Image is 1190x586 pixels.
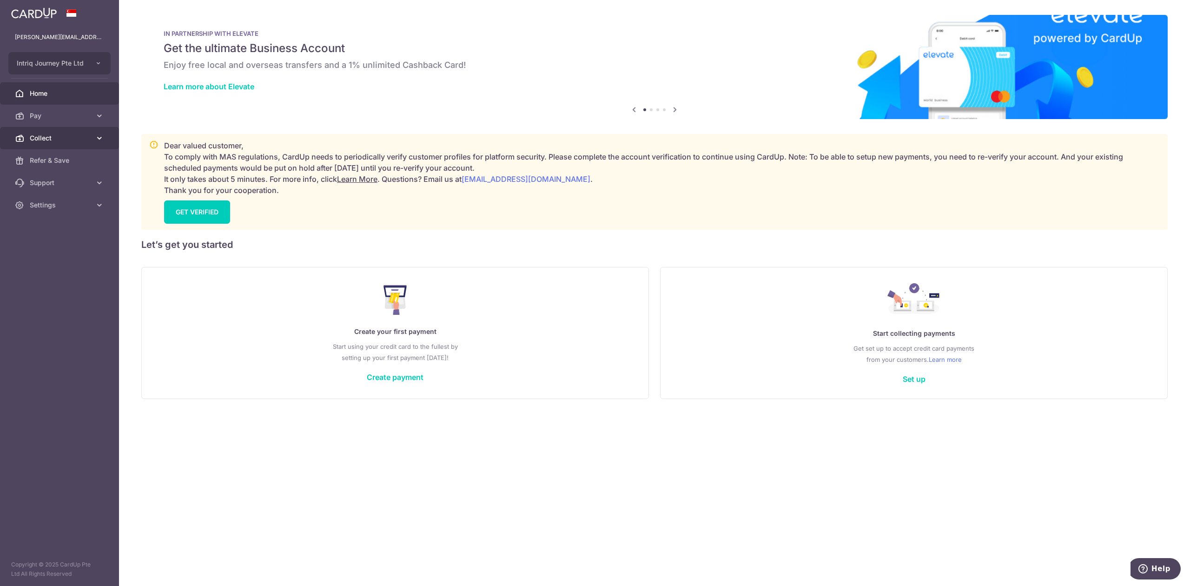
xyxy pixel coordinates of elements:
[17,59,86,68] span: Intriq Journey Pte Ltd
[903,374,926,384] a: Set up
[8,52,111,74] button: Intriq Journey Pte Ltd
[164,60,1145,71] h6: Enjoy free local and overseas transfers and a 1% unlimited Cashback Card!
[30,133,91,143] span: Collect
[383,285,407,315] img: Make Payment
[160,326,630,337] p: Create your first payment
[141,15,1168,119] img: Renovation banner
[679,343,1149,365] p: Get set up to accept credit card payments from your customers.
[30,178,91,187] span: Support
[30,111,91,120] span: Pay
[164,140,1160,196] p: Dear valued customer, To comply with MAS regulations, CardUp needs to periodically verify custome...
[164,41,1145,56] h5: Get the ultimate Business Account
[11,7,57,19] img: CardUp
[929,354,962,365] a: Learn more
[30,156,91,165] span: Refer & Save
[679,328,1149,339] p: Start collecting payments
[887,283,940,317] img: Collect Payment
[164,82,254,91] a: Learn more about Elevate
[160,341,630,363] p: Start using your credit card to the fullest by setting up your first payment [DATE]!
[164,200,230,224] a: GET VERIFIED
[337,174,377,184] a: Learn More
[30,200,91,210] span: Settings
[164,30,1145,37] p: IN PARTNERSHIP WITH ELEVATE
[367,373,423,382] a: Create payment
[15,33,104,42] p: [PERSON_NAME][EMAIL_ADDRESS][DOMAIN_NAME]
[1130,558,1181,581] iframe: Opens a widget where you can find more information
[462,174,590,184] a: [EMAIL_ADDRESS][DOMAIN_NAME]
[141,237,1168,252] h5: Let’s get you started
[30,89,91,98] span: Home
